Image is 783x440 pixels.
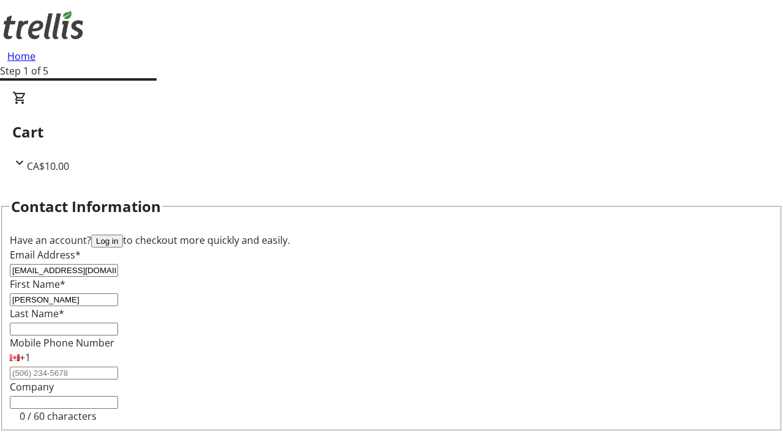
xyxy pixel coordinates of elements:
button: Log in [91,235,123,248]
label: Company [10,380,54,394]
label: Last Name* [10,307,64,320]
label: Mobile Phone Number [10,336,114,350]
label: Email Address* [10,248,81,262]
input: (506) 234-5678 [10,367,118,380]
div: CartCA$10.00 [12,90,771,174]
label: First Name* [10,277,65,291]
span: CA$10.00 [27,159,69,173]
h2: Cart [12,121,771,143]
div: Have an account? to checkout more quickly and easily. [10,233,773,248]
h2: Contact Information [11,196,161,218]
tr-character-limit: 0 / 60 characters [20,409,97,423]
